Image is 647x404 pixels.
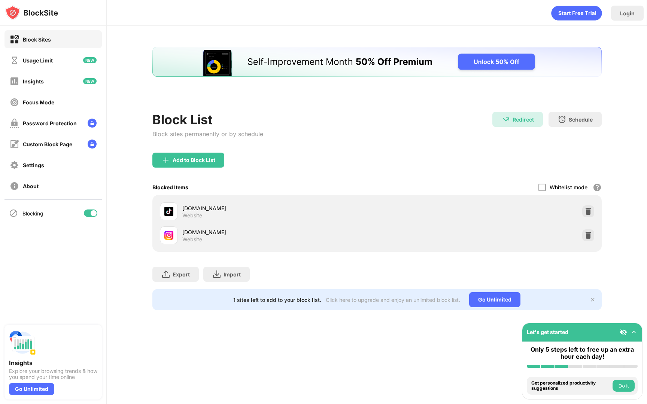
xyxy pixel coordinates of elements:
[10,98,19,107] img: focus-off.svg
[152,130,263,138] div: Block sites permanently or by schedule
[620,328,627,336] img: eye-not-visible.svg
[9,359,97,367] div: Insights
[513,116,534,123] div: Redirect
[527,329,568,335] div: Let's get started
[9,209,18,218] img: blocking-icon.svg
[10,35,19,44] img: block-on.svg
[10,181,19,191] img: about-off.svg
[531,380,611,391] div: Get personalized productivity suggestions
[10,77,19,86] img: insights-off.svg
[23,162,44,168] div: Settings
[164,207,173,216] img: favicons
[23,36,51,43] div: Block Sites
[9,383,54,395] div: Go Unlimited
[83,57,97,63] img: new-icon.svg
[22,210,43,217] div: Blocking
[83,78,97,84] img: new-icon.svg
[182,204,377,212] div: [DOMAIN_NAME]
[88,119,97,128] img: lock-menu.svg
[10,140,19,149] img: customize-block-page-off.svg
[326,297,460,303] div: Click here to upgrade and enjoy an unlimited block list.
[550,184,587,190] div: Whitelist mode
[10,56,19,65] img: time-usage-off.svg
[164,231,173,240] img: favicons
[182,228,377,236] div: [DOMAIN_NAME]
[620,10,635,16] div: Login
[173,271,190,278] div: Export
[9,368,97,380] div: Explore your browsing trends & how you spend your time online
[10,160,19,170] img: settings-off.svg
[23,183,39,189] div: About
[10,119,19,128] img: password-protection-off.svg
[224,271,241,278] div: Import
[152,112,263,127] div: Block List
[152,47,602,103] iframe: Banner
[5,5,58,20] img: logo-blocksite.svg
[23,99,54,105] div: Focus Mode
[630,328,638,336] img: omni-setup-toggle.svg
[590,297,596,303] img: x-button.svg
[233,297,321,303] div: 1 sites left to add to your block list.
[182,212,202,219] div: Website
[23,141,72,147] div: Custom Block Page
[173,157,215,163] div: Add to Block List
[88,140,97,149] img: lock-menu.svg
[569,116,593,123] div: Schedule
[152,184,188,190] div: Blocked Items
[23,57,53,64] div: Usage Limit
[23,120,77,126] div: Password Protection
[613,380,635,392] button: Do it
[9,329,36,356] img: push-insights.svg
[469,292,520,307] div: Go Unlimited
[527,346,638,360] div: Only 5 steps left to free up an extra hour each day!
[551,6,602,21] div: animation
[23,78,44,85] div: Insights
[182,236,202,243] div: Website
